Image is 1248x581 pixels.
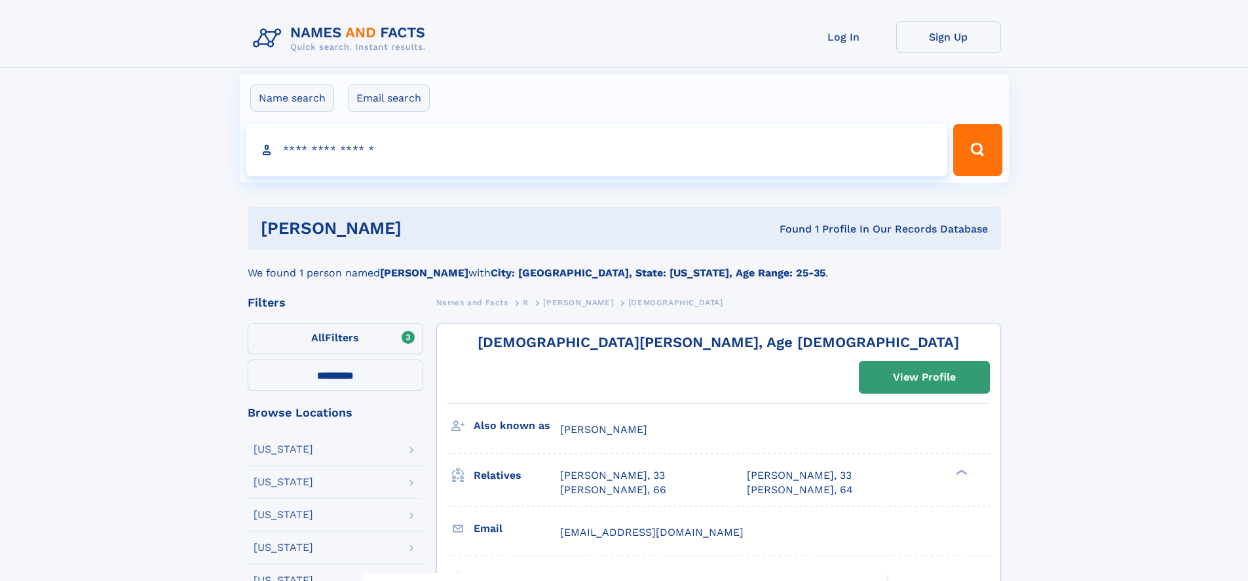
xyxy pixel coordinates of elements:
[523,298,529,307] span: R
[261,220,591,236] h1: [PERSON_NAME]
[543,298,613,307] span: [PERSON_NAME]
[348,84,430,112] label: Email search
[436,294,508,310] a: Names and Facts
[254,510,313,520] div: [US_STATE]
[248,407,423,419] div: Browse Locations
[560,468,665,483] a: [PERSON_NAME], 33
[380,267,468,279] b: [PERSON_NAME]
[953,124,1002,176] button: Search Button
[860,362,989,393] a: View Profile
[246,124,948,176] input: search input
[523,294,529,310] a: R
[254,444,313,455] div: [US_STATE]
[248,297,423,309] div: Filters
[747,483,853,497] a: [PERSON_NAME], 64
[893,362,956,392] div: View Profile
[311,331,325,344] span: All
[254,477,313,487] div: [US_STATE]
[560,483,666,497] a: [PERSON_NAME], 66
[791,21,896,53] a: Log In
[250,84,334,112] label: Name search
[248,21,436,56] img: Logo Names and Facts
[491,267,825,279] b: City: [GEOGRAPHIC_DATA], State: [US_STATE], Age Range: 25-35
[254,542,313,553] div: [US_STATE]
[248,250,1001,281] div: We found 1 person named with .
[474,464,560,487] h3: Relatives
[590,222,988,236] div: Found 1 Profile In Our Records Database
[474,517,560,540] h3: Email
[560,423,647,436] span: [PERSON_NAME]
[560,526,744,538] span: [EMAIL_ADDRESS][DOMAIN_NAME]
[543,294,613,310] a: [PERSON_NAME]
[478,334,959,350] a: [DEMOGRAPHIC_DATA][PERSON_NAME], Age [DEMOGRAPHIC_DATA]
[953,468,968,476] div: ❯
[896,21,1001,53] a: Sign Up
[628,298,723,307] span: [DEMOGRAPHIC_DATA]
[248,323,423,354] label: Filters
[747,468,852,483] a: [PERSON_NAME], 33
[474,415,560,437] h3: Also known as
